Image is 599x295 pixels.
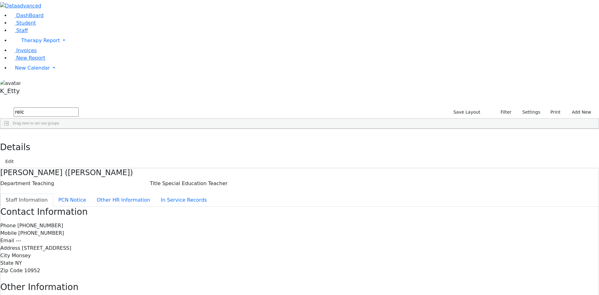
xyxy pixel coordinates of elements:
[91,194,155,207] button: Other HR Information
[10,62,599,74] a: New Calendar
[0,222,16,229] label: Phone
[514,107,543,117] button: Settings
[566,107,594,117] button: Add New
[0,267,23,274] label: Zip Code
[16,238,21,243] span: ---
[16,20,36,26] span: Student
[16,12,44,18] span: DashBoard
[150,180,161,187] label: Title
[493,107,514,117] button: Filter
[12,253,31,258] span: Monsey
[450,107,483,117] button: Save Layout
[0,237,14,244] label: Email
[16,55,45,61] span: New Report
[162,180,228,186] span: Special Education Teacher
[0,207,599,217] h3: Contact Information
[0,168,599,177] h4: [PERSON_NAME] ([PERSON_NAME])
[0,194,53,207] button: Staff Information
[10,27,28,33] a: Staff
[15,260,22,266] span: NY
[16,27,28,33] span: Staff
[543,107,563,117] button: Print
[24,268,40,273] span: 10952
[21,37,60,43] span: Therapy Report
[0,244,20,252] label: Address
[0,180,31,187] label: Department
[0,259,13,267] label: State
[2,157,17,166] button: Edit
[155,194,212,207] button: In Service Records
[22,245,71,251] span: [STREET_ADDRESS]
[0,282,599,293] h3: Other Information
[15,65,50,71] span: New Calendar
[10,34,599,47] a: Therapy Report
[53,194,91,207] button: PCN Notice
[10,20,36,26] a: Student
[0,229,17,237] label: Mobile
[16,47,37,53] span: Invoices
[14,107,79,117] input: Search
[18,230,64,236] span: [PHONE_NUMBER]
[10,55,45,61] a: New Report
[13,121,59,125] span: Drag here to set row groups
[17,223,63,229] span: [PHONE_NUMBER]
[10,12,44,18] a: DashBoard
[0,252,10,259] label: City
[10,47,37,53] a: Invoices
[32,180,54,186] span: Teaching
